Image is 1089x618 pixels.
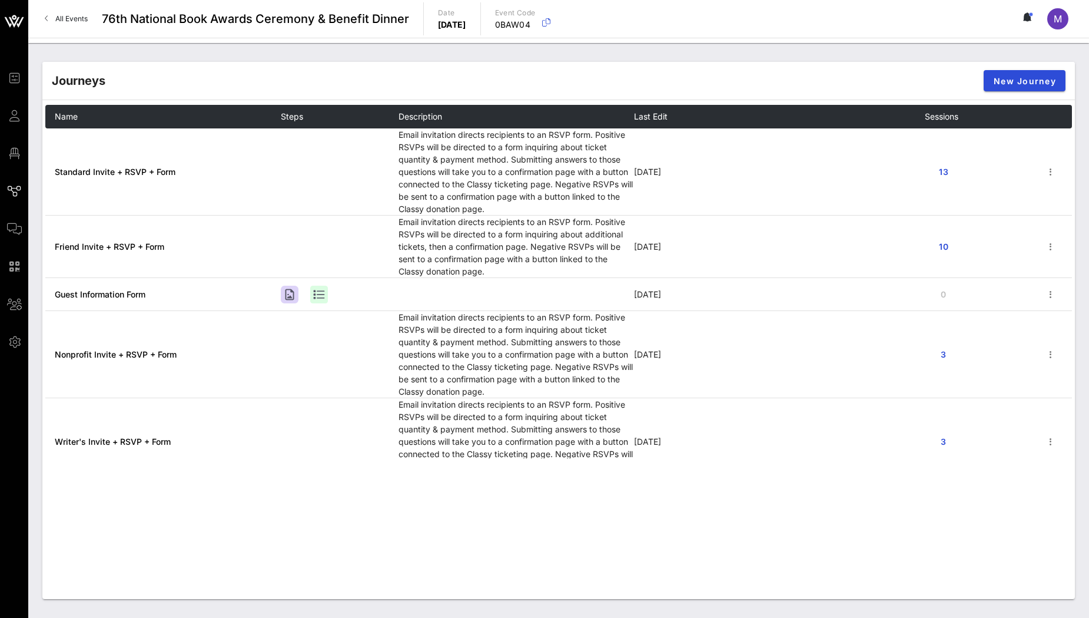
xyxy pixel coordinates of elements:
[1054,13,1062,25] span: M
[925,161,962,183] button: 13
[925,105,1042,128] th: Sessions: Not sorted. Activate to sort ascending.
[399,128,634,216] td: Email invitation directs recipients to an RSVP form. Positive RSVPs will be directed to a form in...
[495,7,536,19] p: Event Code
[925,236,962,257] button: 10
[55,349,177,359] a: Nonprofit Invite + RSVP + Form
[55,14,88,23] span: All Events
[399,105,634,128] th: Description: Not sorted. Activate to sort ascending.
[55,289,145,299] a: Guest Information Form
[45,105,281,128] th: Name: Not sorted. Activate to sort ascending.
[495,19,536,31] p: 0BAW04
[934,349,953,359] span: 3
[399,216,634,278] td: Email invitation directs recipients to an RSVP form. Positive RSVPs will be directed to a form in...
[102,10,409,28] span: 76th National Book Awards Ceremony & Benefit Dinner
[934,167,953,177] span: 13
[634,111,668,121] span: Last Edit
[399,111,442,121] span: Description
[993,76,1056,86] span: New Journey
[634,349,661,359] span: [DATE]
[399,398,634,485] td: Email invitation directs recipients to an RSVP form. Positive RSVPs will be directed to a form in...
[55,242,164,252] a: Friend Invite + RSVP + Form
[438,7,466,19] p: Date
[925,431,962,452] button: 3
[984,70,1065,91] button: New Journey
[55,167,175,177] a: Standard Invite + RSVP + Form
[52,72,105,90] div: Journeys
[438,19,466,31] p: [DATE]
[934,437,953,447] span: 3
[925,344,962,365] button: 3
[634,242,661,252] span: [DATE]
[55,111,78,121] span: Name
[281,111,303,121] span: Steps
[38,9,95,28] a: All Events
[934,242,953,252] span: 10
[399,311,634,398] td: Email invitation directs recipients to an RSVP form. Positive RSVPs will be directed to a form in...
[634,167,661,177] span: [DATE]
[634,437,661,447] span: [DATE]
[634,105,925,128] th: Last Edit: Not sorted. Activate to sort ascending.
[55,437,171,447] a: Writer's Invite + RSVP + Form
[281,105,399,128] th: Steps
[925,111,958,121] span: Sessions
[634,289,661,299] span: [DATE]
[1047,8,1068,29] div: M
